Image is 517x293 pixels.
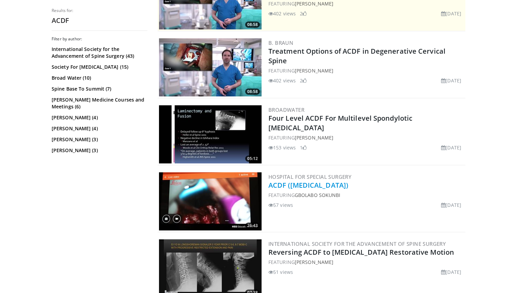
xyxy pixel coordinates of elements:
[268,240,446,247] a: International Society for the Advancement of Spine Surgery
[295,259,333,265] a: [PERSON_NAME]
[52,75,146,81] a: Broad Water (10)
[52,8,147,13] p: Results for:
[441,268,461,276] li: [DATE]
[268,134,464,141] div: FEATURING
[441,10,461,17] li: [DATE]
[441,144,461,151] li: [DATE]
[52,96,146,110] a: [PERSON_NAME] Medicine Courses and Meetings (6)
[245,156,260,162] span: 05:12
[268,39,293,46] a: B. Braun
[295,192,341,198] a: Gbolabo Sokunbi
[268,181,348,190] a: ACDF ([MEDICAL_DATA])
[52,125,146,132] a: [PERSON_NAME] (4)
[268,106,304,113] a: BroadWater
[268,144,296,151] li: 153 views
[245,89,260,95] span: 08:58
[268,248,454,257] a: Reversing ACDF to [MEDICAL_DATA] Restorative Motion
[52,147,146,154] a: [PERSON_NAME] (3)
[268,191,464,199] div: FEATURING
[268,10,296,17] li: 402 views
[159,172,262,230] img: 0cf4a9c8-d829-407e-82bc-d4dc01ef5ab9.300x170_q85_crop-smart_upscale.jpg
[300,144,307,151] li: 1
[245,22,260,28] span: 08:58
[295,0,333,7] a: [PERSON_NAME]
[52,114,146,121] a: [PERSON_NAME] (4)
[52,46,146,59] a: International Society for the Advancement of Spine Surgery (43)
[159,38,262,96] img: 009a77ed-cfd7-46ce-89c5-e6e5196774e0.300x170_q85_crop-smart_upscale.jpg
[268,77,296,84] li: 402 views
[52,136,146,143] a: [PERSON_NAME] (3)
[159,38,262,96] a: 08:58
[268,258,464,266] div: FEATURING
[268,67,464,74] div: FEATURING
[159,172,262,230] a: 26:43
[268,201,293,209] li: 57 views
[268,268,293,276] li: 51 views
[268,173,352,180] a: Hospital for Special Surgery
[52,64,146,70] a: Society For [MEDICAL_DATA] (15)
[159,105,262,163] a: 05:12
[295,134,333,141] a: [PERSON_NAME]
[300,10,307,17] li: 2
[52,36,147,42] h3: Filter by author:
[268,114,412,132] a: Four Level ACDF For Multilevel Spondylotic [MEDICAL_DATA]
[52,85,146,92] a: Spine Base To Summit (7)
[245,223,260,229] span: 26:43
[441,77,461,84] li: [DATE]
[159,105,262,163] img: ba0e35c1-a5e6-48f4-92fb-f8779185adf8.300x170_q85_crop-smart_upscale.jpg
[268,46,446,65] a: Treatment Options of ACDF in Degenerative Cervical Spine
[300,77,307,84] li: 2
[441,201,461,209] li: [DATE]
[52,16,147,25] h2: ACDF
[295,67,333,74] a: [PERSON_NAME]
